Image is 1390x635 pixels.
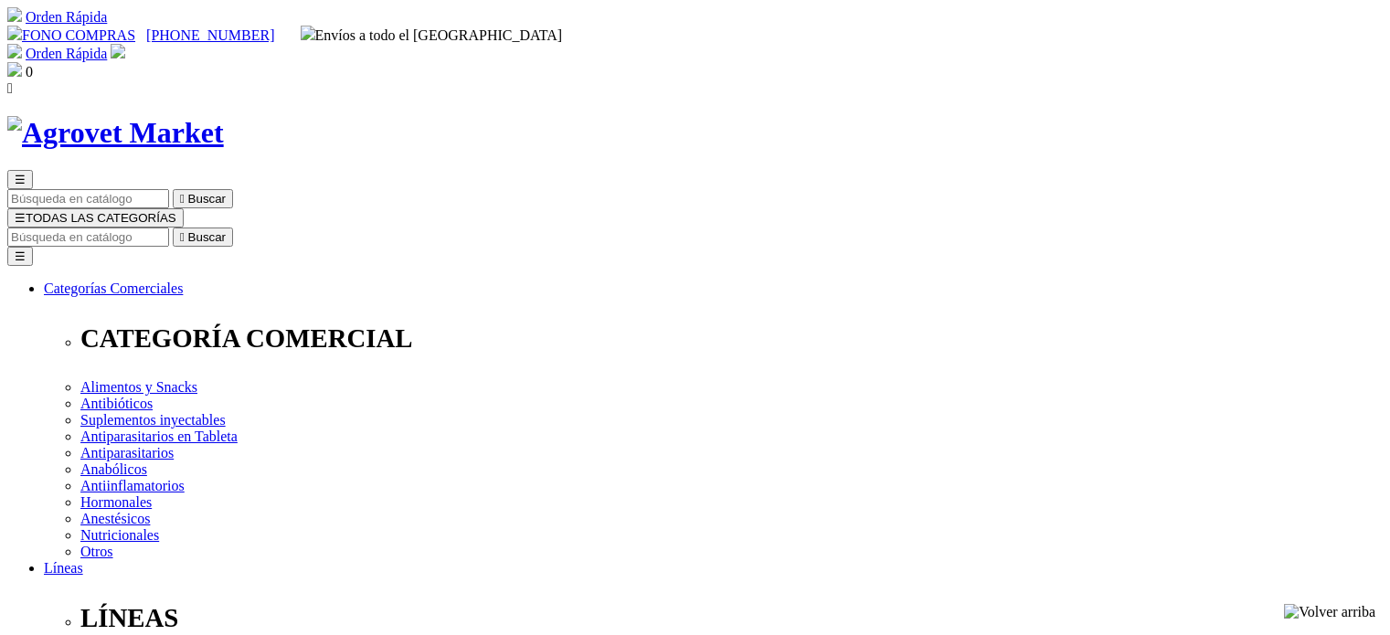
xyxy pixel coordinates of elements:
[188,230,226,244] span: Buscar
[15,211,26,225] span: ☰
[1284,604,1375,620] img: Volver arriba
[7,247,33,266] button: ☰
[173,189,233,208] button:  Buscar
[7,62,22,77] img: shopping-bag.svg
[173,228,233,247] button:  Buscar
[26,9,107,25] a: Orden Rápida
[7,26,22,40] img: phone.svg
[44,560,83,576] a: Líneas
[180,192,185,206] i: 
[80,603,1383,633] p: LÍNEAS
[111,44,125,58] img: user.svg
[80,511,150,526] a: Anestésicos
[80,396,153,411] a: Antibióticos
[7,44,22,58] img: shopping-cart.svg
[80,478,185,493] a: Antiinflamatorios
[80,527,159,543] a: Nutricionales
[188,192,226,206] span: Buscar
[7,116,224,150] img: Agrovet Market
[80,445,174,460] a: Antiparasitarios
[301,27,563,43] span: Envíos a todo el [GEOGRAPHIC_DATA]
[26,46,107,61] a: Orden Rápida
[7,228,169,247] input: Buscar
[80,461,147,477] a: Anabólicos
[80,379,197,395] a: Alimentos y Snacks
[7,208,184,228] button: ☰TODAS LAS CATEGORÍAS
[80,544,113,559] a: Otros
[80,429,238,444] a: Antiparasitarios en Tableta
[26,64,33,79] span: 0
[7,80,13,96] i: 
[180,230,185,244] i: 
[146,27,274,43] a: [PHONE_NUMBER]
[80,323,1383,354] p: CATEGORÍA COMERCIAL
[7,189,169,208] input: Buscar
[15,173,26,186] span: ☰
[7,7,22,22] img: shopping-cart.svg
[7,27,135,43] a: FONO COMPRAS
[44,280,183,296] a: Categorías Comerciales
[111,46,125,61] a: Acceda a su cuenta de cliente
[80,494,152,510] a: Hormonales
[301,26,315,40] img: delivery-truck.svg
[7,170,33,189] button: ☰
[80,412,226,428] a: Suplementos inyectables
